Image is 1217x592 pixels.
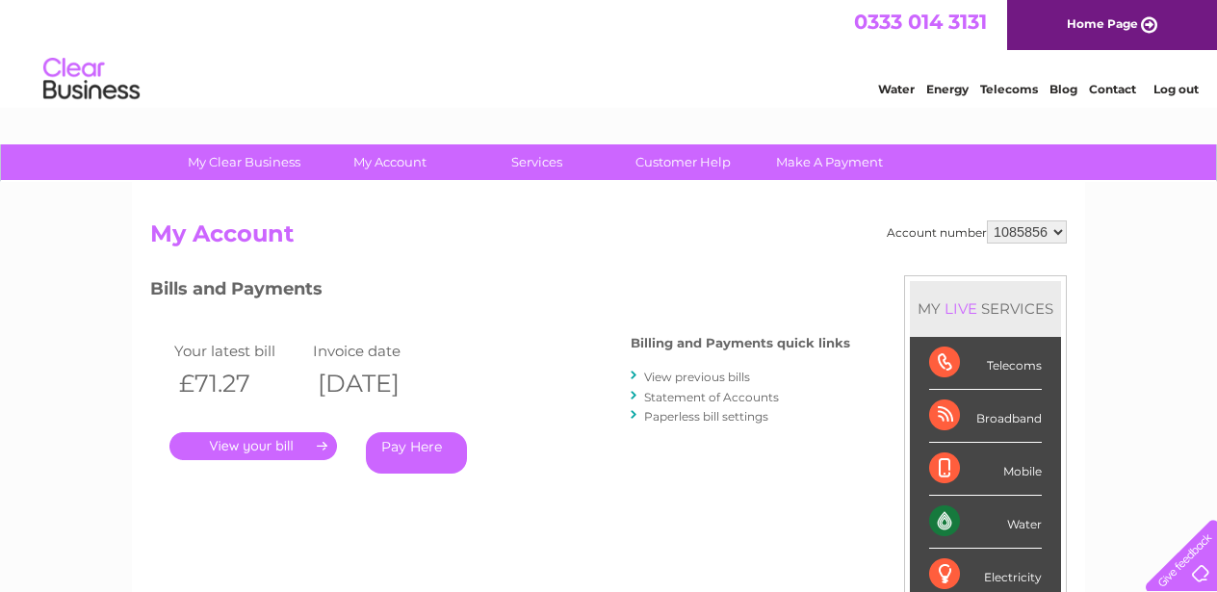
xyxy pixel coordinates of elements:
a: My Account [311,144,470,180]
a: Log out [1153,82,1199,96]
a: . [169,432,337,460]
a: Statement of Accounts [644,390,779,404]
h4: Billing and Payments quick links [631,336,850,350]
a: Water [878,82,915,96]
a: Contact [1089,82,1136,96]
a: Services [457,144,616,180]
a: Blog [1049,82,1077,96]
div: Telecoms [929,337,1042,390]
a: My Clear Business [165,144,324,180]
a: 0333 014 3131 [854,10,987,34]
a: Paperless bill settings [644,409,768,424]
h2: My Account [150,220,1067,257]
div: LIVE [941,299,981,318]
h3: Bills and Payments [150,275,850,309]
th: £71.27 [169,364,308,403]
a: Customer Help [604,144,763,180]
a: View previous bills [644,370,750,384]
a: Energy [926,82,969,96]
th: [DATE] [308,364,447,403]
td: Invoice date [308,338,447,364]
a: Telecoms [980,82,1038,96]
div: Water [929,496,1042,549]
div: Broadband [929,390,1042,443]
div: MY SERVICES [910,281,1061,336]
img: logo.png [42,50,141,109]
td: Your latest bill [169,338,308,364]
div: Mobile [929,443,1042,496]
div: Clear Business is a trading name of Verastar Limited (registered in [GEOGRAPHIC_DATA] No. 3667643... [155,11,1065,93]
div: Account number [887,220,1067,244]
a: Make A Payment [750,144,909,180]
a: Pay Here [366,432,467,474]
